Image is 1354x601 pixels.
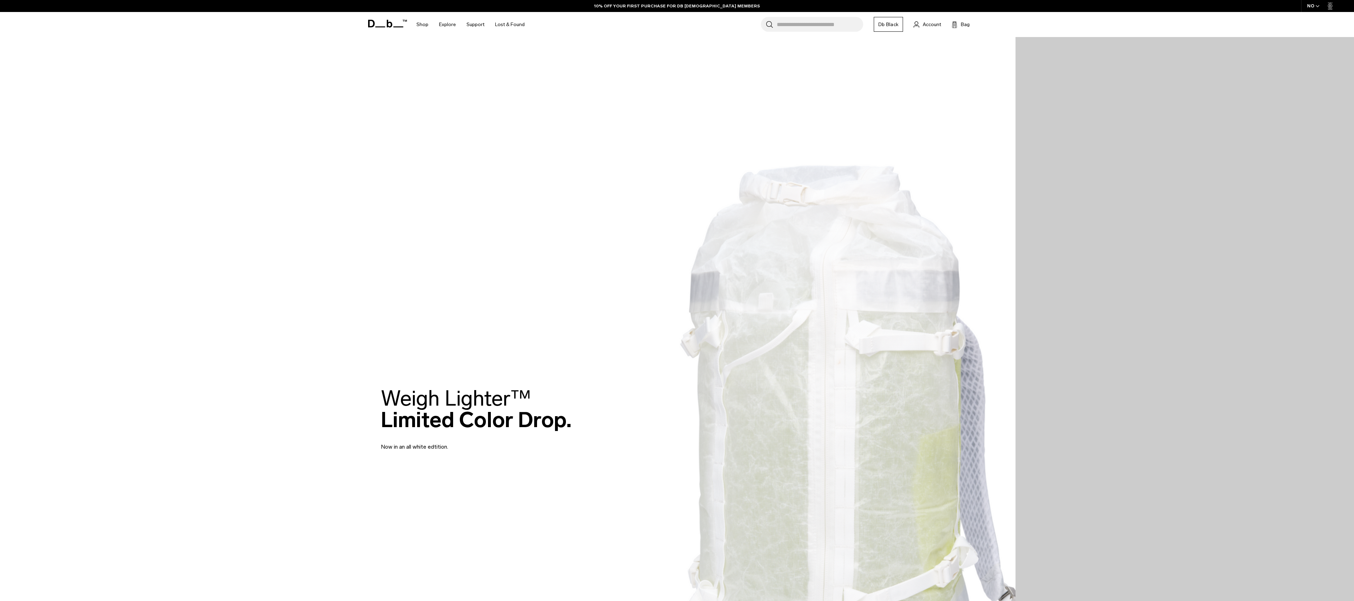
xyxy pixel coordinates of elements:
span: Weigh Lighter™ [381,386,531,411]
span: Account [923,21,941,28]
nav: Main Navigation [411,12,530,37]
a: 10% OFF YOUR FIRST PURCHASE FOR DB [DEMOGRAPHIC_DATA] MEMBERS [594,3,760,9]
a: Explore [439,12,456,37]
span: Bag [961,21,970,28]
h2: Limited Color Drop. [381,388,572,431]
a: Db Black [874,17,903,32]
p: Now in an all white edtition. [381,434,550,451]
a: Shop [416,12,428,37]
a: Lost & Found [495,12,525,37]
a: Account [914,20,941,29]
button: Bag [952,20,970,29]
a: Support [466,12,484,37]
